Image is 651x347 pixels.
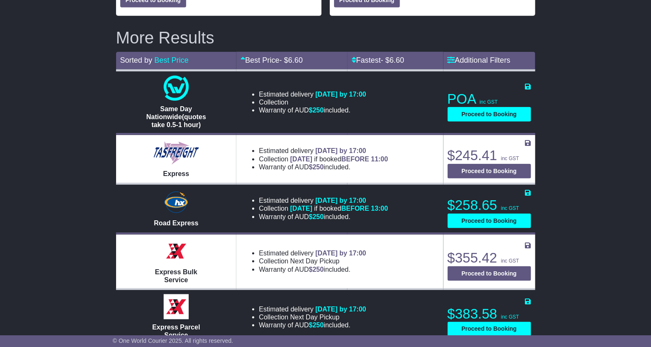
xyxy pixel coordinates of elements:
[448,266,531,281] button: Proceed to Booking
[164,239,189,264] img: Border Express: Express Bulk Service
[163,170,189,177] span: Express
[162,190,190,215] img: Hunter Express: Road Express
[371,205,388,212] span: 13:00
[259,265,366,273] li: Warranty of AUD included.
[448,147,531,164] p: $245.41
[448,250,531,266] p: $355.42
[390,56,404,64] span: 6.60
[152,324,200,339] span: Express Parcel Service
[259,249,366,257] li: Estimated delivery
[259,106,366,114] li: Warranty of AUD included.
[146,105,206,128] span: Same Day Nationwide(quotes take 0.5-1 hour)
[315,250,366,257] span: [DATE] by 17:00
[448,197,531,214] p: $258.65
[259,98,366,106] li: Collection
[290,205,388,212] span: if booked
[120,56,152,64] span: Sorted by
[279,56,303,64] span: - $
[259,155,388,163] li: Collection
[309,321,324,329] span: $
[288,56,303,64] span: 6.60
[448,56,511,64] a: Additional Filters
[448,214,531,228] button: Proceed to Booking
[315,147,366,154] span: [DATE] by 17:00
[448,107,531,122] button: Proceed to Booking
[259,257,366,265] li: Collection
[313,107,324,114] span: 250
[259,163,388,171] li: Warranty of AUD included.
[448,164,531,179] button: Proceed to Booking
[480,99,498,105] span: inc GST
[309,107,324,114] span: $
[259,196,388,204] li: Estimated delivery
[164,76,189,101] img: One World Courier: Same Day Nationwide(quotes take 0.5-1 hour)
[164,294,189,319] img: Border Express: Express Parcel Service
[501,205,519,211] span: inc GST
[259,90,366,98] li: Estimated delivery
[113,337,233,344] span: © One World Courier 2025. All rights reserved.
[448,322,531,337] button: Proceed to Booking
[448,91,531,107] p: POA
[315,91,366,98] span: [DATE] by 17:00
[290,156,312,163] span: [DATE]
[259,147,388,155] li: Estimated delivery
[259,313,366,321] li: Collection
[290,314,339,321] span: Next Day Pickup
[290,156,388,163] span: if booked
[290,258,339,265] span: Next Day Pickup
[352,56,404,64] a: Fastest- $6.60
[155,268,197,283] span: Express Bulk Service
[501,314,519,320] span: inc GST
[309,213,324,220] span: $
[309,163,324,171] span: $
[381,56,404,64] span: - $
[290,205,312,212] span: [DATE]
[116,28,535,47] h2: More Results
[241,56,303,64] a: Best Price- $6.60
[448,306,531,322] p: $383.58
[259,204,388,212] li: Collection
[259,305,366,313] li: Estimated delivery
[313,213,324,220] span: 250
[313,321,324,329] span: 250
[154,219,199,227] span: Road Express
[315,197,366,204] span: [DATE] by 17:00
[309,266,324,273] span: $
[259,213,388,221] li: Warranty of AUD included.
[501,156,519,161] span: inc GST
[341,205,369,212] span: BEFORE
[259,321,366,329] li: Warranty of AUD included.
[371,156,388,163] span: 11:00
[501,258,519,264] span: inc GST
[341,156,369,163] span: BEFORE
[155,56,189,64] a: Best Price
[313,266,324,273] span: 250
[315,306,366,313] span: [DATE] by 17:00
[152,140,200,166] img: Tasfreight: Express
[313,163,324,171] span: 250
